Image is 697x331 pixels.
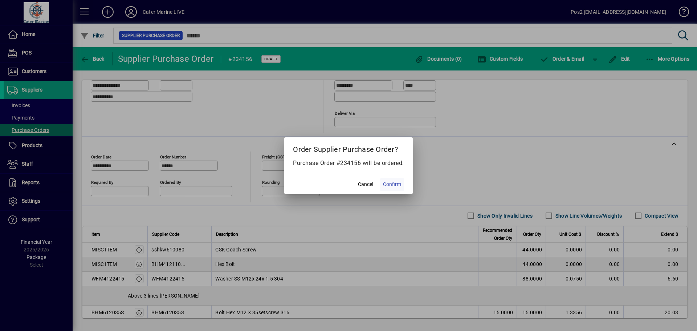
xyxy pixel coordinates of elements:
p: Purchase Order #234156 will be ordered. [293,159,404,167]
span: Confirm [383,181,401,188]
span: Cancel [358,181,373,188]
button: Cancel [354,178,377,191]
h2: Order Supplier Purchase Order? [284,137,413,158]
button: Confirm [380,178,404,191]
